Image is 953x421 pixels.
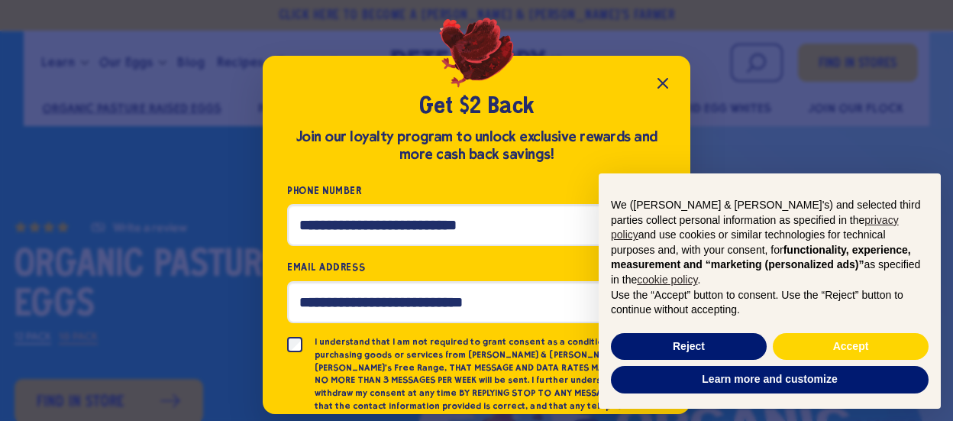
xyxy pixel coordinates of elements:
[287,258,666,276] label: Email Address
[648,68,678,99] button: Close popup
[287,337,302,352] input: I understand that I am not required to grant consent as a condition of purchasing goods or servic...
[586,161,953,421] div: Notice
[637,274,697,286] a: cookie policy
[611,333,767,361] button: Reject
[287,182,666,199] label: Phone Number
[773,333,929,361] button: Accept
[611,198,929,288] p: We ([PERSON_NAME] & [PERSON_NAME]'s) and selected third parties collect personal information as s...
[611,288,929,318] p: Use the “Accept” button to consent. Use the “Reject” button to continue without accepting.
[287,128,666,164] div: Join our loyalty program to unlock exclusive rewards and more cash back savings!
[611,366,929,393] button: Learn more and customize
[287,92,666,121] h2: Get $2 Back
